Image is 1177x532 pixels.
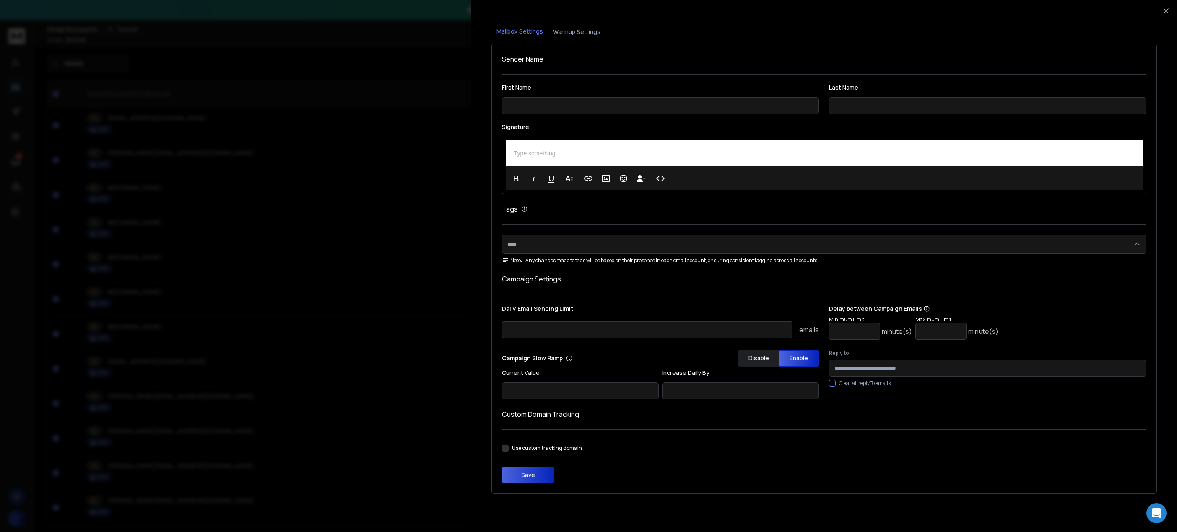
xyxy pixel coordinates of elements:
p: minute(s) [882,326,912,336]
label: Use custom tracking domain [512,445,582,452]
button: Insert Image (⌘P) [598,170,614,187]
button: Code View [652,170,668,187]
label: Clear all replyTo emails [839,380,891,387]
div: Open Intercom Messenger [1146,503,1167,523]
button: Save [502,467,554,483]
label: Signature [502,124,1146,130]
p: emails [799,325,819,335]
div: Any changes made to tags will be based on their presence in each email account, ensuring consiste... [502,257,1146,264]
h1: Sender Name [502,54,1146,64]
button: Emoticons [616,170,631,187]
p: Daily Email Sending Limit [502,305,819,316]
label: Reply to [829,350,1146,356]
p: minute(s) [968,326,998,336]
button: Bold (⌘B) [508,170,524,187]
p: Delay between Campaign Emails [829,305,998,313]
label: First Name [502,85,819,90]
label: Last Name [829,85,1146,90]
button: Mailbox Settings [491,22,548,41]
button: Disable [738,350,779,367]
span: Note: [502,257,522,264]
h1: Tags [502,204,518,214]
h1: Campaign Settings [502,274,1146,284]
button: Enable [779,350,819,367]
label: Increase Daily By [662,370,819,376]
button: Warmup Settings [548,23,605,41]
button: Italic (⌘I) [526,170,542,187]
button: More Text [561,170,577,187]
p: Maximum Limit [915,316,998,323]
p: Minimum Limit [829,316,912,323]
label: Current Value [502,370,659,376]
button: Insert Unsubscribe Link [633,170,649,187]
button: Underline (⌘U) [543,170,559,187]
h1: Custom Domain Tracking [502,409,1146,419]
p: Campaign Slow Ramp [502,354,572,362]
